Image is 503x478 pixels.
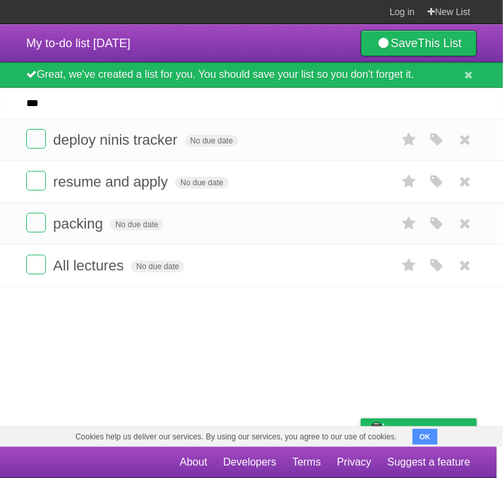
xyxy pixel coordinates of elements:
a: Privacy [337,450,371,475]
span: No due date [185,135,238,147]
a: Buy me a coffee [361,418,477,443]
label: Star task [397,255,422,276]
a: Suggest a feature [388,450,470,475]
img: Buy me a coffee [367,419,385,441]
span: packing [53,215,106,232]
button: OK [412,429,438,445]
span: All lectures [53,257,127,274]
span: No due date [175,177,228,189]
label: Done [26,255,46,274]
b: This List [418,37,462,50]
span: Cookies help us deliver our services. By using our services, you agree to our use of cookies. [62,427,410,447]
span: Buy me a coffee [388,419,470,442]
label: Done [26,213,46,232]
span: No due date [110,219,163,230]
label: Star task [397,129,422,151]
a: Developers [223,450,276,475]
label: Done [26,171,46,191]
label: Done [26,129,46,149]
label: Star task [397,171,422,193]
span: No due date [131,261,184,272]
span: deploy ninis tracker [53,132,181,148]
a: About [180,450,207,475]
span: My to-do list [DATE] [26,37,131,50]
label: Star task [397,213,422,234]
span: resume and apply [53,174,171,190]
a: SaveThis List [361,30,477,56]
a: Terms [292,450,321,475]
